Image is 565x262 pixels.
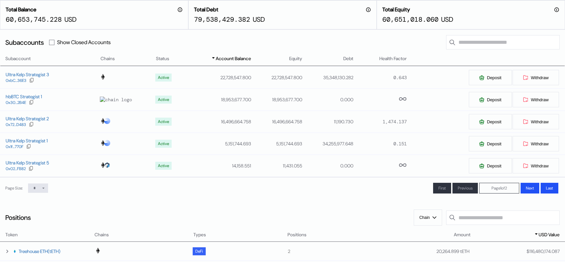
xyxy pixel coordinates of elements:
span: Chains [101,55,115,62]
div: 79,538,429.382 [194,15,250,24]
span: Types [193,231,206,238]
td: 34,255,977.648 [303,133,354,155]
td: 1,474.137 [354,111,407,133]
div: USD [441,15,453,24]
div: 0xbC...36E3 [6,78,26,83]
span: Page 1 of 2 [492,185,507,191]
div: USD [64,15,76,24]
img: chain logo [104,140,110,146]
button: Next [521,183,539,193]
div: Active [158,141,169,146]
button: First [433,183,451,193]
span: Last [546,185,553,191]
span: First [438,185,446,191]
button: Withdraw [512,158,559,174]
button: Deposit [468,114,512,130]
img: chain logo [95,248,101,254]
div: Subaccounts [5,38,44,47]
span: Next [526,185,534,191]
td: 0.151 [354,133,407,155]
td: 5,151,744.693 [185,133,251,155]
td: 22,728,547.800 [185,67,251,89]
img: chain logo [100,140,106,146]
span: Debt [343,55,353,62]
div: Ultra Kelp Strategist 3 [6,72,49,78]
span: Deposit [487,163,501,168]
img: chain logo [100,74,106,80]
span: Withdraw [531,119,549,124]
button: Deposit [468,136,512,152]
td: 0.000 [303,89,354,111]
td: 14,158.551 [185,155,251,177]
span: Health Factor [379,55,407,62]
button: Deposit [468,158,512,174]
span: Positions [288,231,307,238]
div: Positions [5,213,31,222]
button: Withdraw [512,92,559,108]
button: Withdraw [512,136,559,152]
span: Withdraw [531,97,549,102]
td: 18,953,677.700 [251,89,303,111]
img: chain logo [100,118,106,124]
img: chain logo [104,162,110,168]
img: chain logo [104,118,110,124]
button: Deposit [468,70,512,86]
td: 11,431.055 [251,155,303,177]
span: USD Value [539,231,560,238]
div: USD [253,15,265,24]
div: Ultra Kelp Strategist 5 [6,160,49,166]
span: Chain [419,215,430,220]
div: 0x30...2B4E [6,100,26,105]
span: Deposit [487,141,501,146]
div: 2 [288,248,374,254]
button: Withdraw [512,70,559,86]
div: 0x1f...770F [6,144,23,149]
span: Amount [454,231,470,238]
td: 16,496,664.758 [251,111,303,133]
td: 35,348,130.282 [303,67,354,89]
div: Active [158,119,169,124]
button: Deposit [468,92,512,108]
div: 60,653,745.228 [6,15,62,24]
div: 0x72...D483 [6,122,26,127]
img: chain logo [100,97,132,103]
td: 11,190.730 [303,111,354,133]
div: Active [158,163,169,168]
div: 20,264.899 tETH [436,248,469,254]
button: Chain [414,210,442,226]
td: 18,953,677.700 [185,89,251,111]
span: Equity [289,55,302,62]
div: Page Size: [5,185,23,191]
img: tETH_logo_2_%281%29.png [12,249,17,254]
span: Deposit [487,75,501,80]
div: 0x02...FB82 [6,166,26,171]
div: Active [158,97,169,102]
a: Treehouse ETH(tETH) [19,248,60,254]
td: 0.000 [303,155,354,177]
div: DeFi [195,249,203,254]
span: Withdraw [531,163,549,168]
td: 0.643 [354,67,407,89]
div: Active [158,75,169,80]
div: 60,651,018.060 [382,15,438,24]
button: Withdraw [512,114,559,130]
span: Subaccount [5,55,31,62]
span: Deposit [487,97,501,102]
span: Account Balance [216,55,251,62]
div: hbBTC Strategist 1 [6,94,42,100]
div: $ 116,480,174.087 [527,248,560,254]
td: 22,728,547.800 [251,67,303,89]
td: 5,151,744.693 [251,133,303,155]
span: Previous [458,185,473,191]
span: Withdraw [531,75,549,80]
h2: Total Equity [382,6,410,13]
button: Previous [452,183,478,193]
img: chain logo [100,162,106,168]
span: Token [5,231,18,238]
span: Withdraw [531,141,549,146]
label: Show Closed Accounts [57,39,111,46]
span: Deposit [487,119,501,124]
h2: Total Debt [194,6,218,13]
span: Chains [95,231,109,238]
button: Last [541,183,558,193]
